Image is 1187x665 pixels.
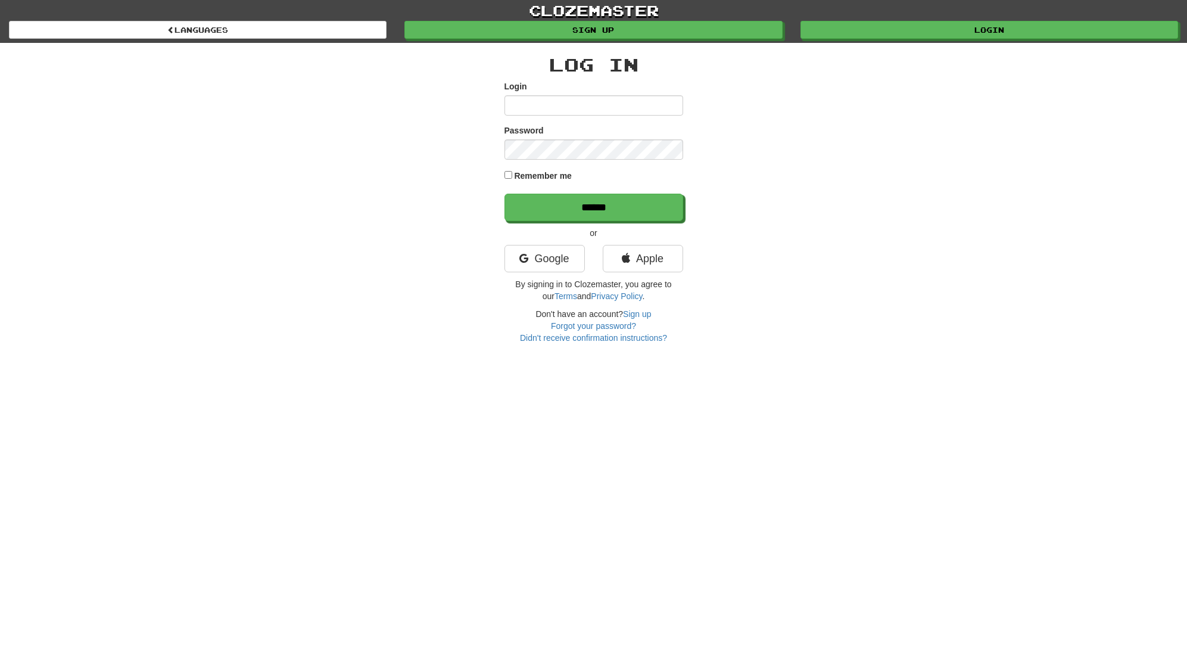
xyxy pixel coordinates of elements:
[514,170,572,182] label: Remember me
[520,333,667,343] a: Didn't receive confirmation instructions?
[504,80,527,92] label: Login
[9,21,387,39] a: Languages
[603,245,683,272] a: Apple
[504,227,683,239] p: or
[504,55,683,74] h2: Log In
[551,321,636,331] a: Forgot your password?
[800,21,1178,39] a: Login
[591,291,642,301] a: Privacy Policy
[504,125,544,136] label: Password
[504,308,683,344] div: Don't have an account?
[404,21,782,39] a: Sign up
[504,278,683,302] p: By signing in to Clozemaster, you agree to our and .
[554,291,577,301] a: Terms
[504,245,585,272] a: Google
[623,309,651,319] a: Sign up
